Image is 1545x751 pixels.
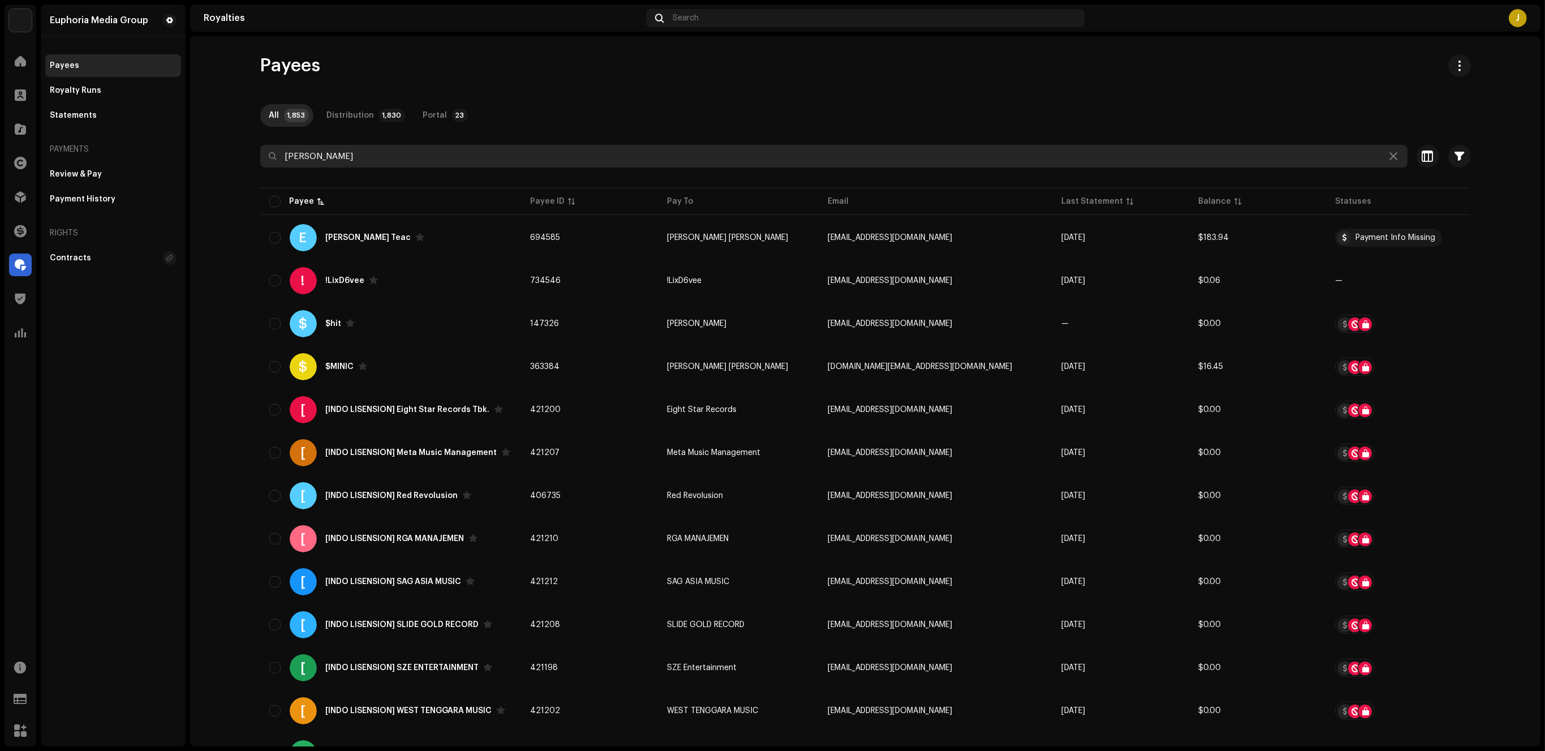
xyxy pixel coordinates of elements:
div: !LixD6vee [326,277,365,285]
re-a-nav-header: Rights [45,220,181,247]
span: sagasiamusic@gmail.com [828,578,952,586]
div: [ [290,396,317,423]
span: Jun 2024 [1061,449,1085,457]
span: 421200 [530,406,561,414]
span: szeentertainment@euphoriamedia.com [828,664,952,672]
div: Payee [290,196,315,207]
re-m-nav-item: Statements [45,104,181,127]
span: 421198 [530,664,558,672]
p-badge: 1,853 [284,109,309,122]
span: $0.00 [1198,664,1221,672]
span: $183.94 [1198,234,1229,242]
div: Last Statement [1061,196,1123,207]
span: Slidegold@euphoriamedia.com [828,621,952,629]
span: 421210 [530,535,558,543]
span: WEST TENGGARA MUSIC [667,707,758,715]
span: Payees [260,54,321,77]
span: 421202 [530,707,560,715]
div: Royalty Runs [50,86,101,95]
span: Apr 2024 [1061,664,1085,672]
span: eightstarrecords@euphoriamedia.com [828,406,952,414]
div: $ [290,310,317,337]
re-a-table-badge: — [1335,277,1461,285]
span: evelineteacch@gmail.com [828,234,952,242]
p-badge: 1,830 [379,109,405,122]
span: $0.00 [1198,406,1221,414]
div: [ [290,482,317,509]
div: [INDO LISENSION] SAG ASIA MUSIC [326,578,462,586]
div: Balance [1198,196,1231,207]
span: Sep 2025 [1061,277,1085,285]
div: ! [290,267,317,294]
span: Jun 2024 [1061,492,1085,500]
span: 421208 [530,621,560,629]
re-m-nav-item: Payees [45,54,181,77]
span: 694585 [530,234,560,242]
div: [INDO LISENSION] Meta Music Management [326,449,497,457]
div: [ [290,439,317,466]
div: Euphoria Media Group [50,16,148,25]
div: Contracts [50,254,91,263]
div: Royalties [204,14,642,23]
span: $0.06 [1198,277,1220,285]
span: Sep 2025 [1061,234,1085,242]
div: Review & Pay [50,170,102,179]
div: Distribution [327,104,375,127]
re-m-nav-item: Royalty Runs [45,79,181,102]
span: 147326 [530,320,559,328]
div: Payment Info Missing [1355,234,1435,242]
span: SZE Entertainment [667,664,737,672]
span: Jan 2024 [1061,363,1085,371]
span: farrellmatty12345@gmail.com [828,320,952,328]
span: Jun 2024 [1061,578,1085,586]
div: $MINIC [326,363,354,371]
div: [INDO LISENSION] SZE ENTERTAINMENT [326,664,479,672]
div: Payees [50,61,79,70]
div: [INDO LISENSION] Eight Star Records Tbk. [326,406,490,414]
span: 421207 [530,449,560,457]
span: Meta Music Management [667,449,760,457]
span: $0.00 [1198,621,1221,629]
div: E [290,224,317,251]
span: $0.00 [1198,449,1221,457]
span: 363384 [530,363,560,371]
span: Red Revolusion [667,492,723,500]
span: redrevolusion@euphoriamedia.com [828,492,952,500]
re-a-nav-header: Payments [45,136,181,163]
div: Eveline Teac [326,234,411,242]
div: [ [290,654,317,681]
div: Portal [423,104,447,127]
span: metamusic@euphoriamedia.com [828,449,952,457]
span: Jun 2024 [1061,621,1085,629]
span: SLIDE GOLD RECORD [667,621,744,629]
span: davidbelo3227@gmail.com [828,277,952,285]
span: Search [673,14,699,23]
input: Search [260,145,1408,168]
div: $ [290,353,317,380]
div: All [269,104,279,127]
span: 734546 [530,277,561,285]
span: $0.00 [1198,578,1221,586]
span: RGA MANAJEMEN [667,535,729,543]
span: m farrell [667,320,726,328]
span: Feb 2024 [1061,707,1085,715]
div: [ [290,611,317,638]
div: [INDO LISENSION] WEST TENGGARA MUSIC [326,707,492,715]
div: Payee ID [530,196,565,207]
div: J [1509,9,1527,27]
div: [ [290,525,317,552]
p-badge: 23 [452,109,468,122]
span: — [1061,320,1069,328]
span: $0.00 [1198,535,1221,543]
re-m-nav-item: Payment History [45,188,181,211]
span: westtenggara@euphoriamedia.com [828,707,952,715]
span: !LixD6vee [667,277,702,285]
span: $0.00 [1198,707,1221,715]
span: rgamanajemen@euphoriamedia.com [828,535,952,543]
span: $0.00 [1198,320,1221,328]
div: [INDO LISENSION] SLIDE GOLD RECORD [326,621,479,629]
div: [ [290,568,317,595]
span: Eight Star Records [667,406,737,414]
span: $0.00 [1198,492,1221,500]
